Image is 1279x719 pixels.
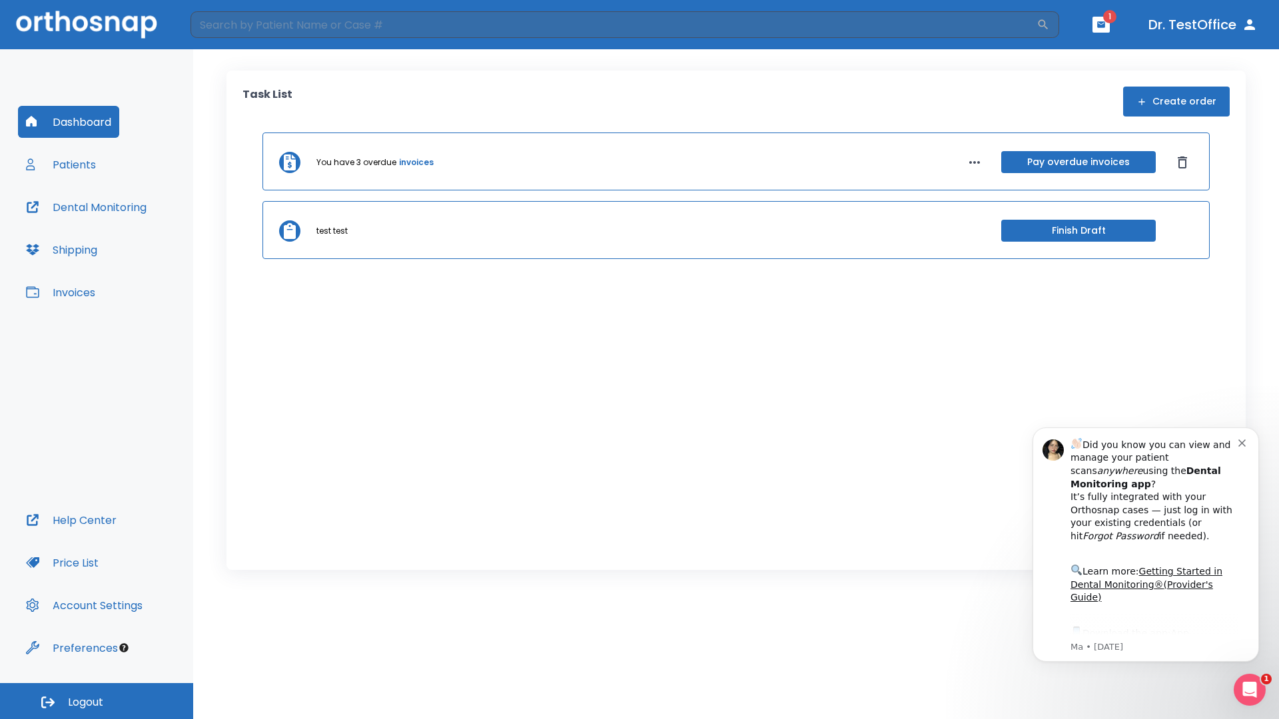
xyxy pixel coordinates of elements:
[18,632,126,664] button: Preferences
[18,234,105,266] button: Shipping
[399,156,434,168] a: invoices
[18,589,151,621] button: Account Settings
[1172,152,1193,173] button: Dismiss
[1234,674,1266,706] iframe: Intercom live chat
[118,642,130,654] div: Tooltip anchor
[316,156,396,168] p: You have 3 overdue
[1123,87,1230,117] button: Create order
[1001,220,1156,242] button: Finish Draft
[18,106,119,138] button: Dashboard
[316,225,348,237] p: test test
[68,695,103,710] span: Logout
[191,11,1037,38] input: Search by Patient Name or Case #
[242,87,292,117] p: Task List
[1013,411,1279,712] iframe: Intercom notifications message
[1103,10,1116,23] span: 1
[18,276,103,308] button: Invoices
[16,11,157,38] img: Orthosnap
[18,504,125,536] button: Help Center
[18,547,107,579] button: Price List
[1143,13,1263,37] button: Dr. TestOffice
[1261,674,1272,684] span: 1
[18,191,155,223] button: Dental Monitoring
[1001,151,1156,173] button: Pay overdue invoices
[18,148,104,180] button: Patients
